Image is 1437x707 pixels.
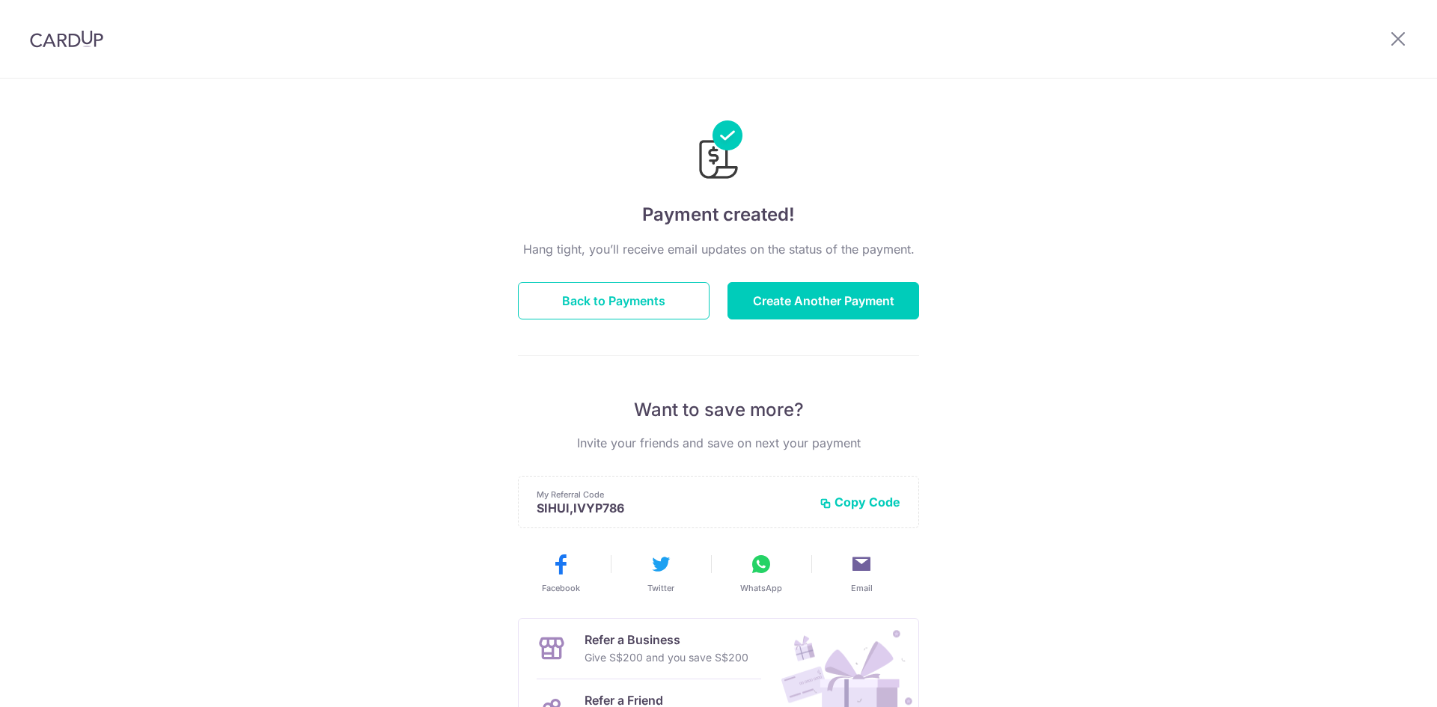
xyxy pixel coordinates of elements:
[585,649,748,667] p: Give S$200 and you save S$200
[585,631,748,649] p: Refer a Business
[518,434,919,452] p: Invite your friends and save on next your payment
[537,489,808,501] p: My Referral Code
[617,552,705,594] button: Twitter
[518,398,919,422] p: Want to save more?
[727,282,919,319] button: Create Another Payment
[518,201,919,228] h4: Payment created!
[518,240,919,258] p: Hang tight, you’ll receive email updates on the status of the payment.
[542,582,580,594] span: Facebook
[695,120,742,183] img: Payments
[820,495,900,509] button: Copy Code
[851,582,873,594] span: Email
[740,582,782,594] span: WhatsApp
[647,582,674,594] span: Twitter
[537,501,808,515] p: SIHUI,IVYP786
[518,282,710,319] button: Back to Payments
[30,30,103,48] img: CardUp
[817,552,906,594] button: Email
[717,552,805,594] button: WhatsApp
[516,552,605,594] button: Facebook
